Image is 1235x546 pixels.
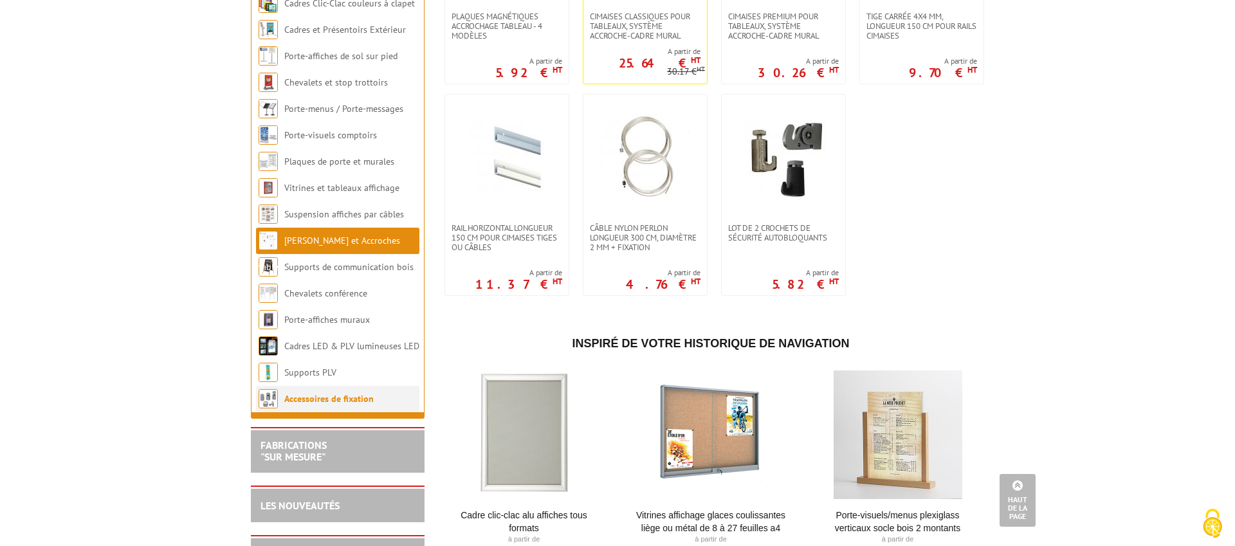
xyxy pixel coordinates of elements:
a: Porte-affiches muraux [284,314,370,325]
a: Porte-Visuels/Menus Plexiglass Verticaux Socle Bois 2 Montants [818,509,977,534]
span: Cimaises PREMIUM pour tableaux, système accroche-cadre mural [728,12,839,41]
sup: HT [691,55,700,66]
span: A partir de [583,46,700,57]
p: 30.26 € [758,69,839,77]
a: Plaques de porte et murales [284,156,394,167]
span: Plaques magnétiques accrochage tableau - 4 modèles [452,12,562,41]
img: Porte-menus / Porte-messages [259,99,278,118]
img: Porte-affiches de sol sur pied [259,46,278,66]
sup: HT [829,64,839,75]
span: Inspiré de votre historique de navigation [572,337,849,350]
img: Lot de 2 crochets de sécurité autobloquants [738,114,828,204]
a: Tige carrée 4x4 mm, longueur 150 cm pour rails cimaises [860,12,983,41]
span: Rail horizontal longueur 150 cm pour cimaises tiges ou câbles [452,223,562,252]
span: A partir de [909,56,977,66]
a: FABRICATIONS"Sur Mesure" [261,439,327,463]
img: Supports PLV [259,363,278,382]
a: Câble nylon perlon longueur 300 cm, diamètre 2 mm + fixation [583,223,707,252]
sup: HT [697,64,705,73]
img: Cadres et Présentoirs Extérieur [259,20,278,39]
span: A partir de [626,268,700,278]
img: Accessoires de fixation [259,389,278,408]
span: Cimaises CLASSIQUES pour tableaux, système accroche-cadre mural [590,12,700,41]
img: Porte-affiches muraux [259,310,278,329]
img: Cookies (fenêtre modale) [1196,507,1229,540]
a: Chevalets et stop trottoirs [284,77,388,88]
a: Porte-menus / Porte-messages [284,103,403,114]
p: À partir de [444,534,603,545]
p: 25.64 € [619,59,700,67]
sup: HT [691,276,700,287]
a: Lot de 2 crochets de sécurité autobloquants [722,223,845,242]
span: A partir de [758,56,839,66]
img: Cimaises et Accroches tableaux [259,231,278,250]
img: Porte-visuels comptoirs [259,125,278,145]
a: Porte-visuels comptoirs [284,129,377,141]
a: Porte-affiches de sol sur pied [284,50,398,62]
img: Vitrines et tableaux affichage [259,178,278,197]
p: À partir de [632,534,791,545]
a: [PERSON_NAME] et Accroches tableaux [259,235,400,273]
img: Plaques de porte et murales [259,152,278,171]
sup: HT [967,64,977,75]
span: Lot de 2 crochets de sécurité autobloquants [728,223,839,242]
a: Supports PLV [284,367,336,378]
a: Rail horizontal longueur 150 cm pour cimaises tiges ou câbles [445,223,569,252]
img: Suspension affiches par câbles [259,205,278,224]
a: Cadres et Présentoirs Extérieur [284,24,406,35]
a: Supports de communication bois [284,261,414,273]
img: Câble nylon perlon longueur 300 cm, diamètre 2 mm + fixation [600,114,690,204]
img: Cadres LED & PLV lumineuses LED [259,336,278,356]
sup: HT [829,276,839,287]
span: Câble nylon perlon longueur 300 cm, diamètre 2 mm + fixation [590,223,700,252]
p: 30.17 € [667,67,705,77]
a: Haut de la page [1000,474,1036,527]
a: LES NOUVEAUTÉS [261,499,340,512]
p: 4.76 € [626,280,700,288]
p: 9.70 € [909,69,977,77]
span: A partir de [772,268,839,278]
p: 5.82 € [772,280,839,288]
button: Cookies (fenêtre modale) [1190,502,1235,546]
a: Vitrines et tableaux affichage [284,182,399,194]
span: A partir de [475,268,562,278]
a: Cadres LED & PLV lumineuses LED [284,340,419,352]
a: Plaques magnétiques accrochage tableau - 4 modèles [445,12,569,41]
sup: HT [553,276,562,287]
a: Suspension affiches par câbles [284,208,404,220]
a: Vitrines affichage glaces coulissantes liège ou métal de 8 à 27 feuilles A4 [632,509,791,534]
a: Cimaises CLASSIQUES pour tableaux, système accroche-cadre mural [583,12,707,41]
span: A partir de [495,56,562,66]
img: Chevalets conférence [259,284,278,303]
span: Tige carrée 4x4 mm, longueur 150 cm pour rails cimaises [866,12,977,41]
a: Cimaises PREMIUM pour tableaux, système accroche-cadre mural [722,12,845,41]
a: Cadre Clic-Clac Alu affiches tous formats [444,509,603,534]
p: 11.37 € [475,280,562,288]
img: Chevalets et stop trottoirs [259,73,278,92]
p: 5.92 € [495,69,562,77]
p: À partir de [818,534,977,545]
sup: HT [553,64,562,75]
a: Chevalets conférence [284,287,367,299]
a: Accessoires de fixation [284,393,374,405]
img: Rail horizontal longueur 150 cm pour cimaises tiges ou câbles [462,114,552,204]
